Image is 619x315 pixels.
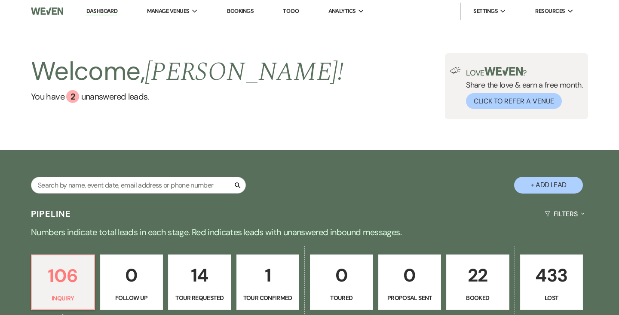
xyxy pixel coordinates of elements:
[446,254,509,310] a: 22Booked
[242,293,294,303] p: Tour Confirmed
[174,293,226,303] p: Tour Requested
[450,67,461,74] img: loud-speaker-illustration.svg
[66,90,79,103] div: 2
[31,90,343,103] a: You have 2 unanswered leads.
[452,261,504,290] p: 22
[168,254,231,310] a: 14Tour Requested
[514,177,583,194] button: + Add Lead
[86,7,117,15] a: Dashboard
[106,293,158,303] p: Follow Up
[31,177,246,194] input: Search by name, event date, email address or phone number
[236,254,300,310] a: 1Tour Confirmed
[145,52,343,92] span: [PERSON_NAME] !
[310,254,373,310] a: 0Toured
[520,254,583,310] a: 433Lost
[384,261,436,290] p: 0
[283,7,299,15] a: To Do
[466,67,583,77] p: Love ?
[526,293,578,303] p: Lost
[526,261,578,290] p: 433
[174,261,226,290] p: 14
[31,53,343,90] h2: Welcome,
[484,67,523,76] img: weven-logo-green.svg
[535,7,565,15] span: Resources
[37,294,89,303] p: Inquiry
[328,7,356,15] span: Analytics
[31,2,63,20] img: Weven Logo
[541,203,588,225] button: Filters
[384,293,436,303] p: Proposal Sent
[316,293,368,303] p: Toured
[452,293,504,303] p: Booked
[147,7,190,15] span: Manage Venues
[31,208,71,220] h3: Pipeline
[473,7,498,15] span: Settings
[106,261,158,290] p: 0
[37,261,89,290] p: 106
[227,7,254,15] a: Bookings
[466,93,562,109] button: Click to Refer a Venue
[31,254,95,310] a: 106Inquiry
[378,254,441,310] a: 0Proposal Sent
[316,261,368,290] p: 0
[242,261,294,290] p: 1
[100,254,163,310] a: 0Follow Up
[461,67,583,109] div: Share the love & earn a free month.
